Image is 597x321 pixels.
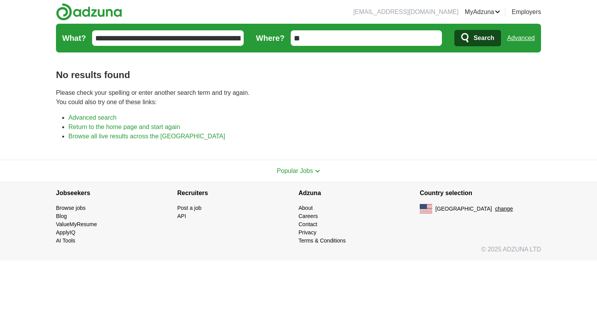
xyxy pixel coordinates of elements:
span: [GEOGRAPHIC_DATA] [435,205,492,213]
img: US flag [420,204,432,213]
a: Contact [298,221,317,227]
a: Advanced search [68,114,117,121]
span: Search [473,30,494,46]
a: ApplyIQ [56,229,75,236]
a: Privacy [298,229,316,236]
label: What? [62,32,86,44]
h4: Country selection [420,182,541,204]
span: Popular Jobs [277,167,313,174]
a: Return to the home page and start again [68,124,180,130]
a: MyAdzuna [465,7,501,17]
a: Employers [511,7,541,17]
img: toggle icon [315,169,320,173]
button: Search [454,30,501,46]
a: AI Tools [56,237,75,244]
a: About [298,205,313,211]
label: Where? [256,32,285,44]
li: [EMAIL_ADDRESS][DOMAIN_NAME] [353,7,459,17]
a: Blog [56,213,67,219]
button: change [495,205,513,213]
img: Adzuna logo [56,3,122,21]
a: ValueMyResume [56,221,97,227]
a: Browse jobs [56,205,86,211]
a: Browse all live results across the [GEOGRAPHIC_DATA] [68,133,225,140]
div: © 2025 ADZUNA LTD [50,245,547,260]
a: Advanced [507,30,535,46]
h1: No results found [56,68,541,82]
a: Post a job [177,205,201,211]
a: Careers [298,213,318,219]
p: Please check your spelling or enter another search term and try again. You could also try one of ... [56,88,541,107]
a: Terms & Conditions [298,237,346,244]
a: API [177,213,186,219]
